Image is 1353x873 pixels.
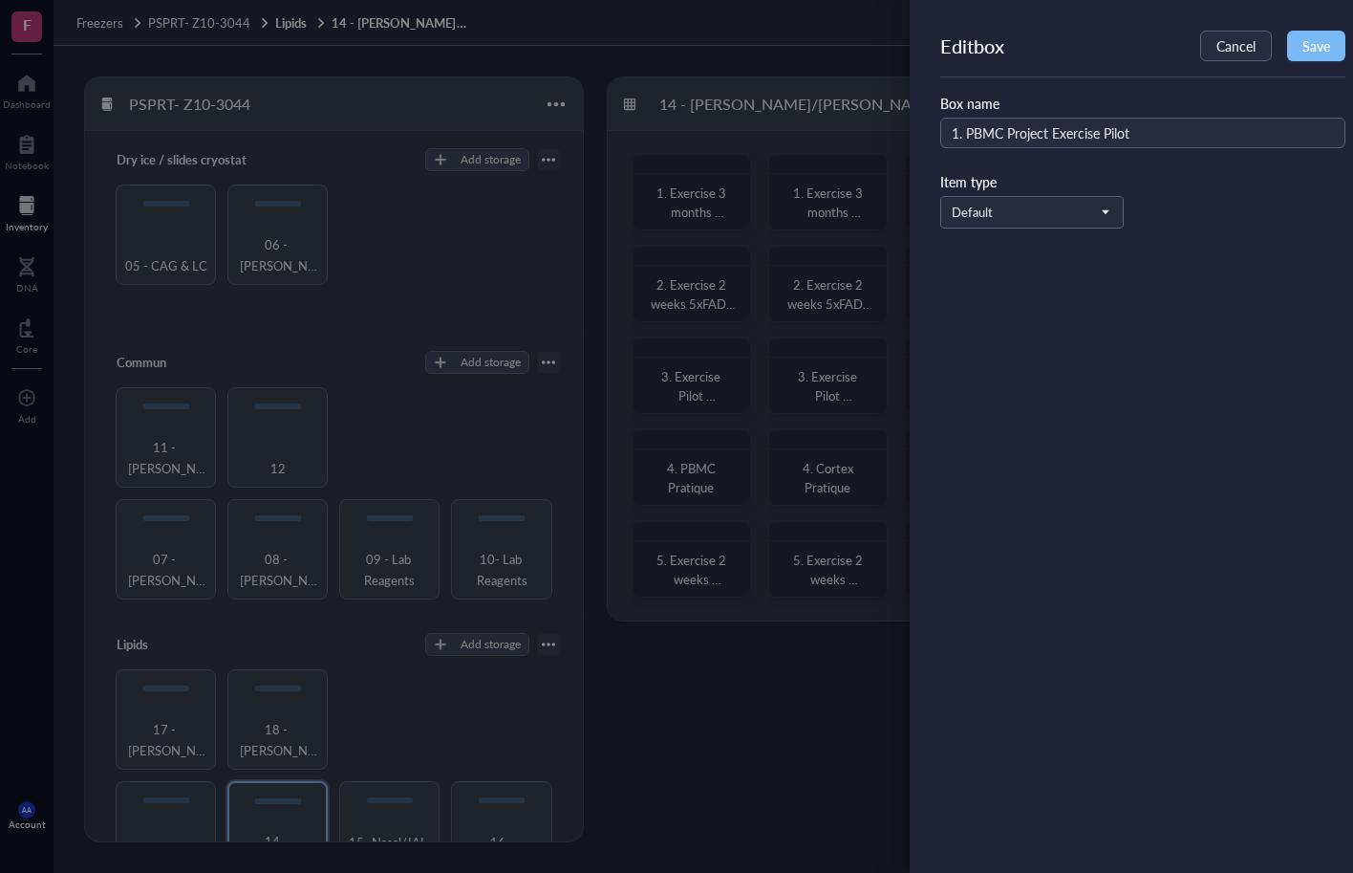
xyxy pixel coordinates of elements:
div: Edit box [940,33,1004,59]
div: Item type [940,171,1345,192]
button: Cancel [1200,31,1272,61]
div: Box name [940,93,1345,114]
span: Default [952,204,1108,221]
span: Cancel [1216,38,1256,54]
button: Save [1287,31,1345,61]
span: Save [1302,38,1330,54]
